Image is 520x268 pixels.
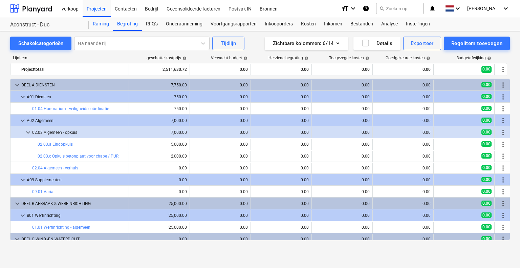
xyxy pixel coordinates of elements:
[499,176,507,184] span: Meer acties
[132,154,187,159] div: 2,000.00
[481,236,492,242] span: 0.00
[21,234,126,245] div: DEEL C WIND -EN WATERDICHT
[425,56,430,60] span: help
[211,56,247,60] div: Verwacht budget
[386,56,430,60] div: Goedgekeurde kosten
[481,141,492,147] span: 0.00
[132,83,187,87] div: 7,750.00
[132,166,187,170] div: 0.00
[19,211,27,220] span: keyboard_arrow_down
[375,225,431,230] div: 0.00
[411,39,434,48] div: Exporteer
[193,154,248,159] div: 0.00
[375,106,431,111] div: 0.00
[353,37,400,50] button: Details
[32,106,109,111] a: 01.04 Honorarium - veiligheidscoördinatie
[13,235,21,243] span: keyboard_arrow_down
[27,174,126,185] div: A09 Supplementen
[261,17,297,31] a: Inkooporders
[32,225,90,230] a: 01.01 Werfinrichting - algemeen
[242,56,247,60] span: help
[254,154,309,159] div: 0.00
[32,189,53,194] a: 09.01 Varia
[147,56,187,60] div: geschatte kostprijs
[32,166,78,170] a: 02.04 Algemeen - verhuis
[89,17,113,31] div: Raming
[346,17,377,31] a: Bestanden
[456,56,491,60] div: Budgetafwijking
[27,115,126,126] div: A02 Algemeen
[254,95,309,99] div: 0.00
[375,237,431,242] div: 0.00
[10,21,81,28] div: Aconstruct - Duc
[499,152,507,160] span: Meer acties
[132,130,187,135] div: 7,000.00
[320,17,346,31] a: Inkomen
[451,39,502,48] div: Regelitem toevoegen
[193,166,248,170] div: 0.00
[499,81,507,89] span: Meer acties
[193,130,248,135] div: 0.00
[362,39,392,48] div: Details
[193,118,248,123] div: 0.00
[315,95,370,99] div: 0.00
[315,178,370,182] div: 0.00
[499,235,507,243] span: Meer acties
[113,17,142,31] div: Begroting
[364,56,369,60] span: help
[315,201,370,206] div: 0.00
[254,178,309,182] div: 0.00
[142,17,162,31] div: RFQ's
[402,17,434,31] a: Instellingen
[193,237,248,242] div: 0.00
[132,237,187,242] div: 0.00
[315,225,370,230] div: 0.00
[315,154,370,159] div: 0.00
[499,105,507,113] span: Meer acties
[19,176,27,184] span: keyboard_arrow_down
[403,37,441,50] button: Exporteer
[375,95,431,99] div: 0.00
[303,56,308,60] span: help
[132,64,187,75] div: 2,511,630.72
[21,80,126,90] div: DEEL A DIENSTEN
[315,83,370,87] div: 0.00
[193,213,248,218] div: 0.00
[297,17,320,31] div: Kosten
[375,64,431,75] div: 0.00
[315,166,370,170] div: 0.00
[481,106,492,111] span: 0.00
[315,118,370,123] div: 0.00
[315,106,370,111] div: 0.00
[27,210,126,221] div: B01 Werfinrichting
[315,189,370,194] div: 0.00
[254,83,309,87] div: 0.00
[254,64,309,75] div: 0.00
[221,39,236,48] div: Tijdlijn
[10,56,129,60] div: Lijnitem
[38,154,118,159] a: 02.03.c Opkuis betonplaat voor chape / PUR
[481,118,492,123] span: 0.00
[254,213,309,218] div: 0.00
[254,225,309,230] div: 0.00
[193,95,248,99] div: 0.00
[254,142,309,147] div: 0.00
[19,117,27,125] span: keyboard_arrow_down
[38,142,73,147] a: 02.03.a Eindopkuis
[10,37,71,50] button: Schakelcategorieën
[132,213,187,218] div: 25,000.00
[268,56,308,60] div: Herziene begroting
[315,142,370,147] div: 0.00
[254,106,309,111] div: 0.00
[193,189,248,194] div: 0.00
[254,130,309,135] div: 0.00
[18,39,63,48] div: Schakelcategorieën
[207,17,261,31] a: Voortgangsrapporten
[499,223,507,231] span: Meer acties
[499,65,507,74] span: Meer acties
[377,17,402,31] div: Analyse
